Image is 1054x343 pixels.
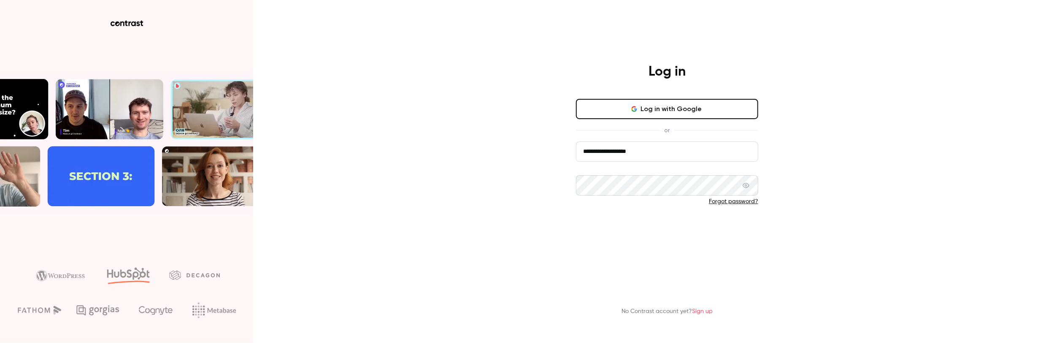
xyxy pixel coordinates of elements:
[649,63,686,80] h4: Log in
[576,99,758,119] button: Log in with Google
[660,126,674,135] span: or
[622,307,713,316] p: No Contrast account yet?
[576,219,758,240] button: Log in
[709,199,758,204] a: Forgot password?
[692,308,713,314] a: Sign up
[169,270,220,280] img: decagon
